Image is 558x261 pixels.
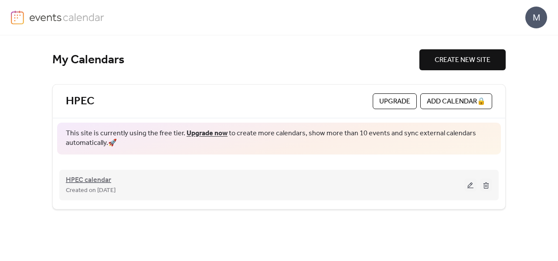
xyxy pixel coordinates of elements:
span: HPEC calendar [66,175,111,185]
span: Upgrade [379,96,410,107]
span: Created on [DATE] [66,185,116,196]
span: This site is currently using the free tier. to create more calendars, show more than 10 events an... [66,129,492,148]
button: Upgrade [373,93,417,109]
div: My Calendars [52,52,419,68]
span: CREATE NEW SITE [435,55,490,65]
a: HPEC [66,94,95,109]
img: logo-type [29,10,105,24]
div: M [525,7,547,28]
img: logo [11,10,24,24]
a: Upgrade now [187,127,228,140]
button: CREATE NEW SITE [419,49,506,70]
a: HPEC calendar [66,178,111,183]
